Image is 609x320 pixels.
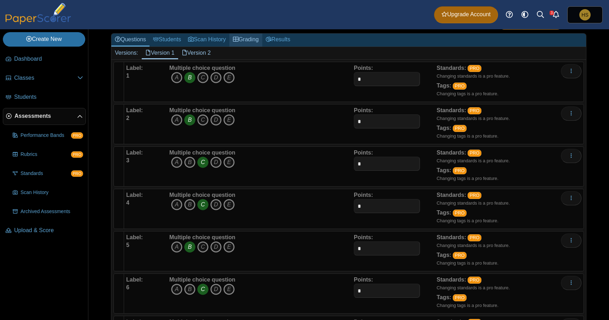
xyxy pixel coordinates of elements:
[437,252,451,258] b: Tags:
[223,199,235,210] i: E
[184,284,195,295] i: B
[453,167,467,174] a: PRO
[21,170,71,177] span: Standards
[437,125,451,131] b: Tags:
[171,241,182,253] i: A
[14,93,83,101] span: Students
[567,6,603,23] a: Hainan Sheng
[453,294,467,301] a: PRO
[434,6,498,23] a: Upgrade Account
[21,151,71,158] span: Rubrics
[561,234,581,248] button: More options
[169,65,235,71] b: Multiple choice question
[561,276,581,290] button: More options
[197,284,209,295] i: C
[10,184,86,201] a: Scan History
[354,192,373,198] b: Points:
[126,200,129,206] b: 4
[184,199,195,210] i: B
[71,170,83,177] span: PRO
[354,65,373,71] b: Points:
[437,243,510,248] small: Changing standards is a pro feature.
[437,210,451,216] b: Tags:
[437,91,498,96] small: Changing tags is a pro feature.
[210,114,222,126] i: D
[3,3,74,24] img: PaperScorer
[21,208,83,215] span: Archived Assessments
[21,189,83,196] span: Scan History
[3,222,86,239] a: Upload & Score
[21,132,71,139] span: Performance Bands
[453,125,467,132] a: PRO
[210,241,222,253] i: D
[561,149,581,163] button: More options
[437,150,466,156] b: Standards:
[111,47,142,59] div: Versions:
[111,34,150,47] a: Questions
[126,115,129,121] b: 2
[548,7,564,23] a: Alerts
[184,72,195,83] i: B
[126,107,143,113] b: Label:
[437,294,451,300] b: Tags:
[561,64,581,78] button: More options
[437,116,510,121] small: Changing standards is a pro feature.
[354,107,373,113] b: Points:
[354,234,373,240] b: Points:
[197,72,209,83] i: C
[171,284,182,295] i: A
[10,203,86,220] a: Archived Assessments
[354,277,373,283] b: Points:
[453,83,467,90] a: PRO
[184,114,195,126] i: B
[185,34,229,47] a: Scan History
[437,65,466,71] b: Standards:
[437,218,498,223] small: Changing tags is a pro feature.
[437,192,466,198] b: Standards:
[437,234,466,240] b: Standards:
[3,32,85,46] a: Create New
[437,200,510,206] small: Changing standards is a pro feature.
[14,227,83,234] span: Upload & Score
[71,132,83,139] span: PRO
[169,107,235,113] b: Multiple choice question
[437,83,451,89] b: Tags:
[10,127,86,144] a: Performance Bands PRO
[3,89,86,106] a: Students
[210,157,222,168] i: D
[126,192,143,198] b: Label:
[3,70,86,87] a: Classes
[453,210,467,217] a: PRO
[561,191,581,205] button: More options
[223,157,235,168] i: E
[210,284,222,295] i: D
[468,65,481,72] a: PRO
[142,47,178,59] a: Version 1
[223,284,235,295] i: E
[3,51,86,68] a: Dashboard
[150,34,185,47] a: Students
[223,114,235,126] i: E
[437,285,510,290] small: Changing standards is a pro feature.
[169,192,235,198] b: Multiple choice question
[210,72,222,83] i: D
[126,234,143,240] b: Label:
[126,284,129,290] b: 6
[354,150,373,156] b: Points:
[468,150,481,157] a: PRO
[10,165,86,182] a: Standards PRO
[3,19,74,25] a: PaperScorer
[184,157,195,168] i: B
[126,65,143,71] b: Label:
[468,277,481,284] a: PRO
[437,277,466,283] b: Standards:
[579,9,591,20] span: Hainan Sheng
[437,167,451,173] b: Tags:
[437,133,498,139] small: Changing tags is a pro feature.
[468,192,481,199] a: PRO
[126,157,129,163] b: 3
[581,12,588,17] span: Hainan Sheng
[441,11,491,18] span: Upgrade Account
[169,150,235,156] b: Multiple choice question
[171,157,182,168] i: A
